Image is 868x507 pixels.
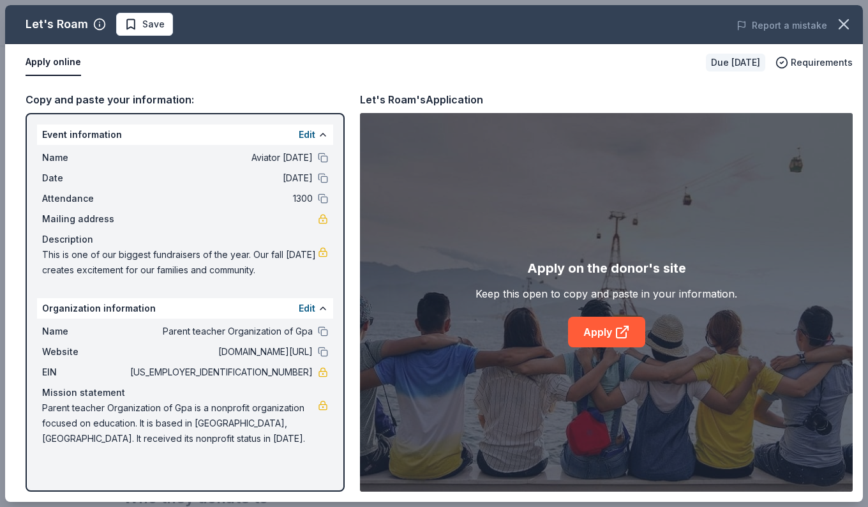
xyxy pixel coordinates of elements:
button: Edit [299,301,315,316]
span: Attendance [42,191,128,206]
span: [DATE] [128,170,313,186]
span: Save [142,17,165,32]
span: 1300 [128,191,313,206]
div: Description [42,232,328,247]
span: Name [42,150,128,165]
button: Report a mistake [737,18,827,33]
span: Parent teacher Organization of Gpa [128,324,313,339]
a: Apply [568,317,645,347]
div: Let's Roam [26,14,88,34]
div: Let's Roam's Application [360,91,483,108]
span: Date [42,170,128,186]
div: Mission statement [42,385,328,400]
div: Organization information [37,298,333,319]
button: Requirements [775,55,853,70]
span: Requirements [791,55,853,70]
span: Aviator [DATE] [128,150,313,165]
div: Copy and paste your information: [26,91,345,108]
button: Apply online [26,49,81,76]
button: Edit [299,127,315,142]
span: Parent teacher Organization of Gpa is a nonprofit organization focused on education. It is based ... [42,400,318,446]
div: Due [DATE] [706,54,765,72]
span: EIN [42,365,128,380]
span: Name [42,324,128,339]
button: Save [116,13,173,36]
span: Mailing address [42,211,128,227]
div: Keep this open to copy and paste in your information. [475,286,737,301]
span: Website [42,344,128,359]
span: This is one of our biggest fundraisers of the year. Our fall [DATE] creates excitement for our fa... [42,247,318,278]
span: [US_EMPLOYER_IDENTIFICATION_NUMBER] [128,365,313,380]
div: Event information [37,125,333,145]
span: [DOMAIN_NAME][URL] [128,344,313,359]
div: Apply on the donor's site [527,258,686,278]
